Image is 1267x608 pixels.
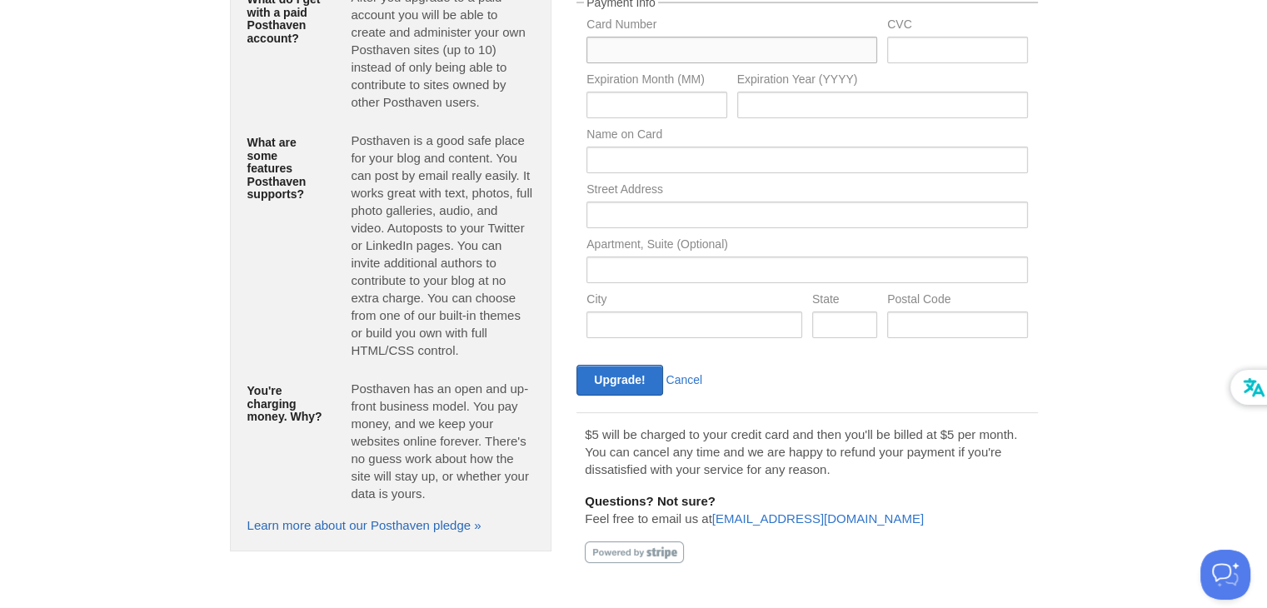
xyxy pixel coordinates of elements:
label: Name on Card [586,128,1027,144]
label: Street Address [586,183,1027,199]
input: Upgrade! [576,365,662,396]
h5: What are some features Posthaven supports? [247,137,327,201]
a: [EMAIL_ADDRESS][DOMAIN_NAME] [712,511,924,526]
p: Posthaven is a good safe place for your blog and content. You can post by email really easily. It... [351,132,534,359]
a: Learn more about our Posthaven pledge » [247,518,481,532]
label: City [586,293,802,309]
p: Feel free to email us at [585,492,1029,527]
label: Apartment, Suite (Optional) [586,238,1027,254]
p: Posthaven has an open and up-front business model. You pay money, and we keep your websites onlin... [351,380,534,502]
label: CVC [887,18,1027,34]
p: $5 will be charged to your credit card and then you'll be billed at $5 per month. You can cancel ... [585,426,1029,478]
label: Postal Code [887,293,1027,309]
label: Card Number [586,18,877,34]
h5: You're charging money. Why? [247,385,327,423]
a: Cancel [666,373,703,386]
b: Questions? Not sure? [585,494,716,508]
label: Expiration Month (MM) [586,73,726,89]
label: Expiration Year (YYYY) [737,73,1028,89]
iframe: Help Scout Beacon - Open [1200,550,1250,600]
label: State [812,293,877,309]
